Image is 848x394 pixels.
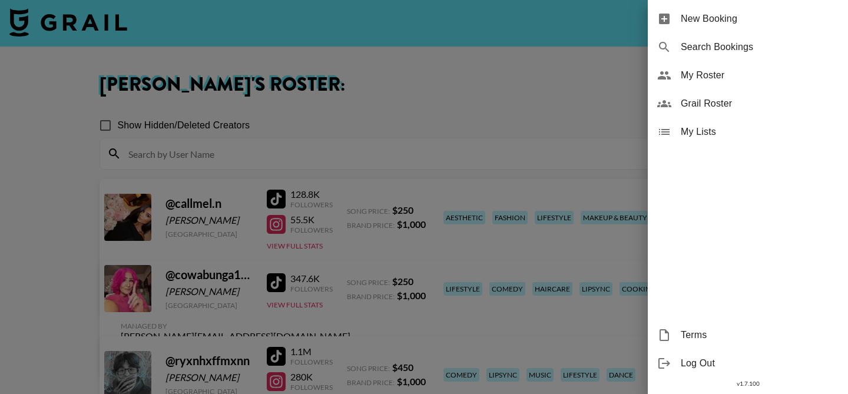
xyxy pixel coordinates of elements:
[648,378,848,390] div: v 1.7.100
[681,328,839,342] span: Terms
[648,5,848,33] div: New Booking
[648,118,848,146] div: My Lists
[681,356,839,370] span: Log Out
[681,125,839,139] span: My Lists
[681,97,839,111] span: Grail Roster
[648,90,848,118] div: Grail Roster
[648,349,848,378] div: Log Out
[648,321,848,349] div: Terms
[681,12,839,26] span: New Booking
[681,40,839,54] span: Search Bookings
[648,33,848,61] div: Search Bookings
[681,68,839,82] span: My Roster
[648,61,848,90] div: My Roster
